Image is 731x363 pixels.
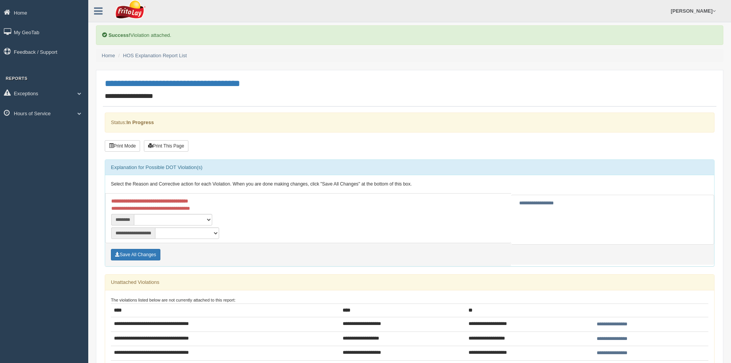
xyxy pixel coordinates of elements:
strong: In Progress [126,119,154,125]
div: Explanation for Possible DOT Violation(s) [105,160,714,175]
a: Home [102,53,115,58]
a: HOS Explanation Report List [123,53,187,58]
button: Save [111,249,160,260]
div: Select the Reason and Corrective action for each Violation. When you are done making changes, cli... [105,175,714,194]
button: Print Mode [105,140,140,152]
b: Success! [109,32,130,38]
small: The violations listed below are not currently attached to this report: [111,298,236,302]
div: Unattached Violations [105,275,714,290]
button: Print This Page [144,140,188,152]
div: Status: [105,113,714,132]
div: Violation attached. [96,25,723,45]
